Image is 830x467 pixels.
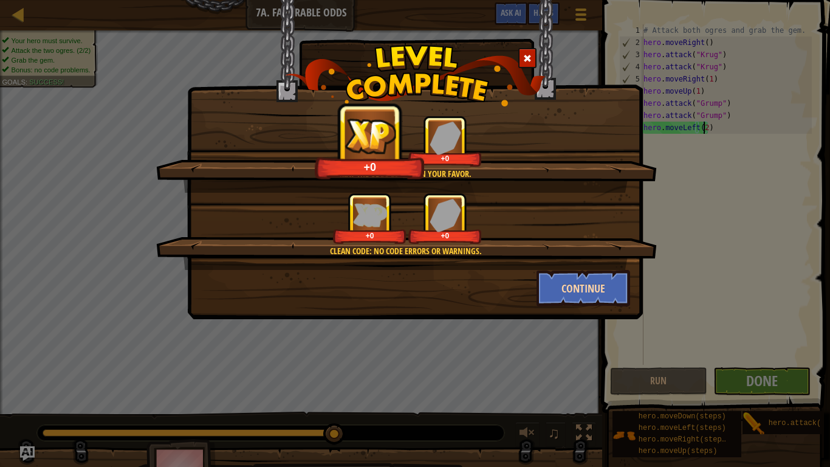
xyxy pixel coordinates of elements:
img: reward_icon_xp.png [353,203,387,227]
div: +0 [411,154,479,163]
div: +0 [411,231,479,240]
img: reward_icon_gems.png [430,121,461,154]
div: May the odds be ever in your favor. [214,168,597,180]
img: reward_icon_gems.png [430,198,461,232]
img: reward_icon_xp.png [345,118,396,154]
button: Continue [537,270,631,306]
div: +0 [318,160,422,174]
div: +0 [335,231,404,240]
img: level_complete.png [285,45,546,106]
div: Clean code: no code errors or warnings. [214,245,597,257]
